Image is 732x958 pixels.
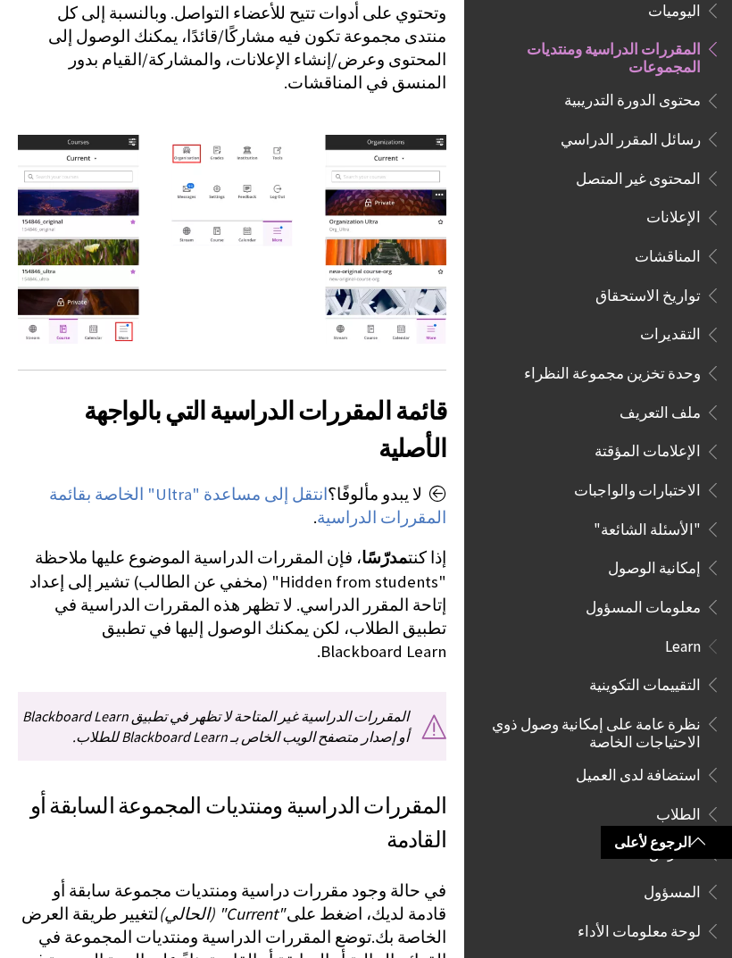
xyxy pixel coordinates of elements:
span: المسؤول [644,877,701,901]
span: استضافة لدى العميل [576,760,701,784]
span: الإعلانات [646,203,701,227]
span: محتوى الدورة التدريبية [564,86,701,110]
p: لا يبدو مألوفًا؟ . [18,483,446,529]
p: إذا كنت ، فإن المقررات الدراسية الموضوع عليها ملاحظة "Hidden from students" (مخفي عن الطالب) تشير... [18,546,446,663]
span: "Current" (الحالي) [159,904,285,924]
span: الاختبارات والواجبات [574,475,701,499]
span: لوحة معلومات الأداء [578,916,701,940]
img: Organizations mobile [18,135,446,344]
h3: المقررات الدراسية ومنتديات المجموعة السابقة أو القادمة [18,789,446,857]
span: الطلاب [656,799,701,823]
span: الإعلامات المؤقتة [595,437,701,461]
span: Learn [665,631,701,655]
span: "الأسئلة الشائعة" [594,514,701,538]
span: قائمة المقررات الدراسية التي بالواجهة الأصلية [84,395,446,464]
span: رسائل المقرر الدراسي [561,124,701,148]
span: نظرة عامة على إمكانية وصول ذوي الاحتياجات الخاصة [486,709,701,751]
span: تواريخ الاستحقاق [595,280,701,304]
span: مدرّسًا [362,547,408,568]
span: التقديرات [640,320,701,344]
a: الرجوع لأعلى [601,826,732,859]
p: المقررات الدراسية غير المتاحة لا تظهر في تطبيق Blackboard Learn أو إصدار متصفح الويب الخاص بـ Bla... [18,692,446,761]
span: وحدة تخزين مجموعة النظراء [524,358,701,382]
span: المحتوى غير المتصل [576,163,701,187]
span: معلومات المسؤول [586,592,701,616]
nav: Book outline for Blackboard Learn Help [475,631,721,946]
a: انتقل إلى مساعدة "Ultra" الخاصة بقائمة المقررات الدراسية [49,484,446,529]
span: المقررات الدراسية ومنتديات المجموعات [486,34,701,76]
span: المدرّس [649,838,701,862]
span: التقييمات التكوينية [589,670,701,694]
span: المناقشات [635,241,701,265]
span: إمكانية الوصول [608,553,701,577]
span: ملف التعريف [620,397,701,421]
